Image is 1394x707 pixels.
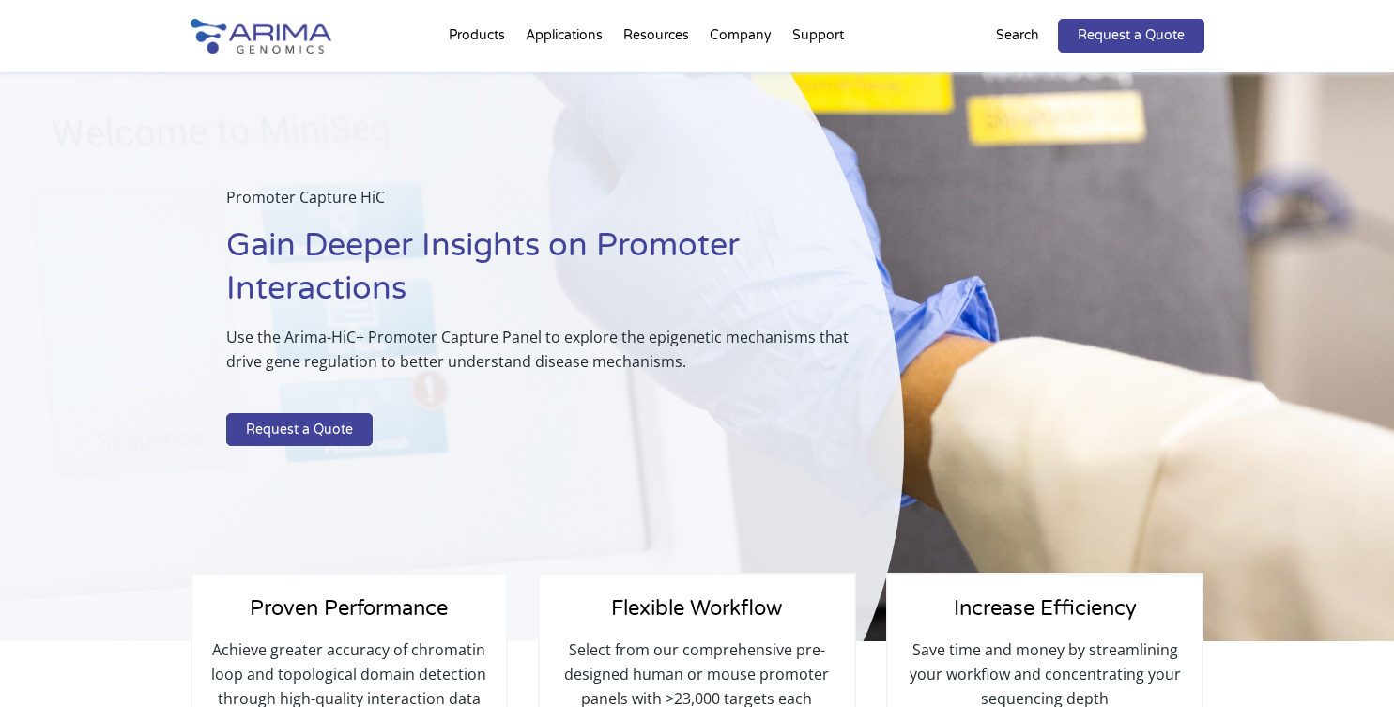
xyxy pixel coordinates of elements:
p: Use the Arima-HiC+ Promoter Capture Panel to explore the epigenetic mechanisms that drive gene re... [226,325,885,389]
a: Request a Quote [1058,19,1204,53]
span: Increase Efficiency [954,596,1137,621]
span: Flexible Workflow [611,596,782,621]
p: Search [996,23,1039,48]
h1: Gain Deeper Insights on Promoter Interactions [226,224,885,325]
span: Proven Performance [250,596,448,621]
a: Request a Quote [226,413,373,447]
img: Arima-Genomics-logo [191,19,331,54]
p: Promoter Capture HiC [226,185,885,224]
